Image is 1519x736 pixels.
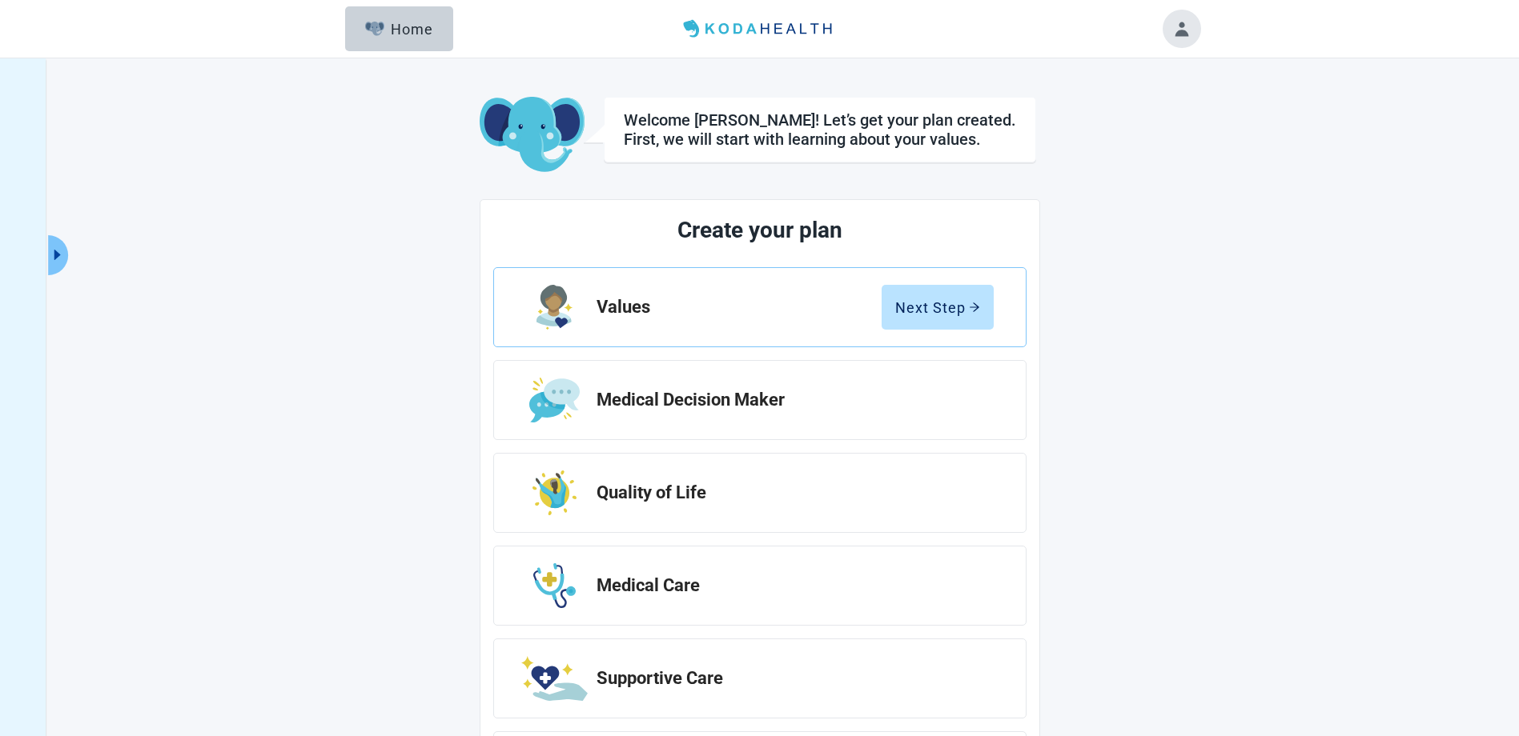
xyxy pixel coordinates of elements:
img: Step Icon [533,563,576,608]
div: Welcome [PERSON_NAME]! Let’s get your plan created. First, we will start with learning about your... [624,110,1016,149]
img: Step Icon [529,378,580,422]
button: Expand menu [48,235,68,275]
div: Next Step [895,299,980,315]
button: Next Steparrow-right [882,285,994,330]
h2: Medical Decision Maker [597,390,981,410]
span: arrow-right [969,302,980,313]
img: Step Icon [532,470,577,515]
img: Koda Health [677,16,842,42]
h2: Supportive Care [597,669,981,688]
img: Step Icon [536,285,573,330]
button: Toggle account menu [1163,10,1201,48]
span: caret-right [50,247,65,262]
h2: Medical Care [597,576,981,595]
h2: Values [597,298,882,317]
h1: Create your plan [553,213,966,248]
div: Home [365,21,434,37]
button: ElephantHome [345,6,453,51]
img: Elephant [365,22,385,36]
h2: Quality of Life [597,483,981,502]
img: Step Icon [521,656,588,701]
img: Koda Elephant [480,97,585,174]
